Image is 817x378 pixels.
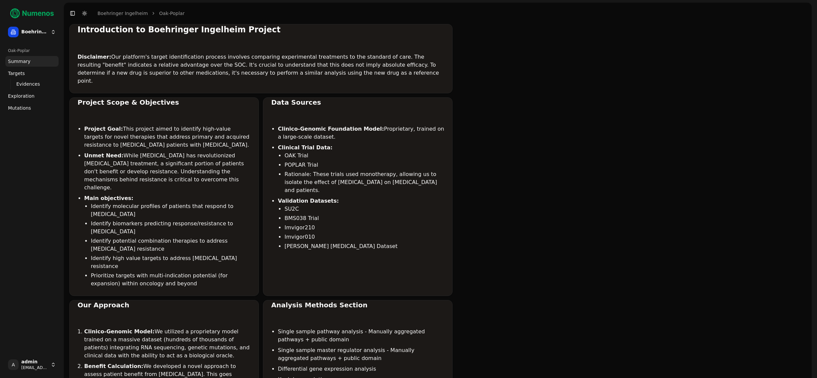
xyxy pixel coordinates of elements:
strong: Clinical Trial Data: [278,144,332,151]
strong: Validation Datasets: [278,198,339,204]
li: [PERSON_NAME] [MEDICAL_DATA] Dataset [285,242,444,250]
a: Exploration [5,91,59,101]
button: Boehringer Ingelheim [5,24,59,40]
a: Summary [5,56,59,67]
div: Oak-Poplar [5,45,59,56]
li: Prioritize targets with multi-indication potential (for expansion) within oncology and beyond [91,272,251,288]
li: Imvigor210 [285,224,444,232]
span: Targets [8,70,25,77]
li: Single sample pathway analysis - Manually aggregated pathways + public domain [278,328,444,344]
li: BMS038 Trial [285,214,444,222]
a: Boehringer Ingelheim [98,10,148,17]
span: Exploration [8,93,35,99]
strong: Project Goal: [84,126,123,132]
span: A [8,359,19,370]
li: OAK Trial [285,152,444,160]
strong: Disclaimer: [78,54,111,60]
button: Aadmin[EMAIL_ADDRESS] [5,357,59,373]
li: Imvigor010 [285,233,444,241]
button: Toggle Sidebar [68,9,77,18]
div: Project Scope & Objectives [78,98,251,107]
a: Targets [5,68,59,79]
li: Identify biomarkers predicting response/resistance to [MEDICAL_DATA] [91,220,251,236]
strong: Unmet Need: [84,152,123,159]
li: Identify potential combination therapies to address [MEDICAL_DATA] resistance [91,237,251,253]
li: SU2C [285,205,444,213]
button: Toggle Dark Mode [80,9,89,18]
nav: breadcrumb [98,10,185,17]
span: Summary [8,58,31,65]
li: Differential gene expression analysis [278,365,444,373]
span: admin [21,359,48,365]
li: Identify molecular profiles of patients that respond to [MEDICAL_DATA] [91,202,251,218]
span: Mutations [8,105,31,111]
span: Evidences [16,81,40,87]
div: Our Approach [78,300,251,310]
a: Evidences [14,79,51,89]
li: Identify high value targets to address [MEDICAL_DATA] resistance [91,254,251,270]
strong: Clinico-Genomic Model: [84,328,154,335]
p: Our platform's target identification process involves comparing experimental treatments to the st... [78,53,444,85]
strong: Main objectives: [84,195,133,201]
li: Proprietary, trained on a large-scale dataset. [278,125,444,141]
a: Oak-Poplar [159,10,184,17]
li: Single sample master regulator analysis - Manually aggregated pathways + public domain [278,346,444,362]
span: Boehringer Ingelheim [21,29,48,35]
li: We utilized a proprietary model trained on a massive dataset (hundreds of thousands of patients) ... [84,328,251,360]
li: This project aimed to identify high-value targets for novel therapies that address primary and ac... [84,125,251,149]
a: Mutations [5,103,59,113]
span: [EMAIL_ADDRESS] [21,365,48,370]
strong: Clinico-Genomic Foundation Model: [278,126,384,132]
div: Introduction to Boehringer Ingelheim Project [78,24,444,35]
div: Analysis Methods Section [271,300,444,310]
li: While [MEDICAL_DATA] has revolutionized [MEDICAL_DATA] treatment, a significant portion of patien... [84,152,251,192]
img: Numenos [5,5,59,21]
li: Rationale: These trials used monotherapy, allowing us to isolate the effect of [MEDICAL_DATA] on ... [285,170,444,194]
li: POPLAR Trial [285,161,444,169]
div: Data Sources [271,98,444,107]
strong: Benefit Calculation: [84,363,143,369]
